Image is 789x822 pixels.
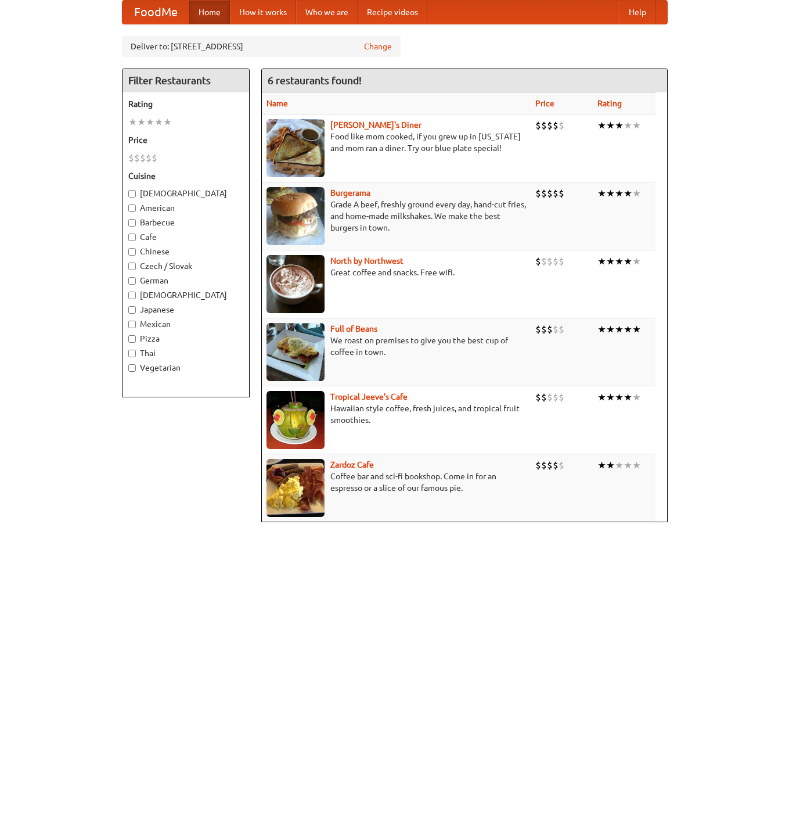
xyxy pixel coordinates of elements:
[330,392,408,401] a: Tropical Jeeve's Cafe
[559,323,564,336] li: $
[128,292,136,299] input: [DEMOGRAPHIC_DATA]
[632,459,641,472] li: ★
[128,304,243,315] label: Japanese
[535,323,541,336] li: $
[547,119,553,132] li: $
[266,187,325,245] img: burgerama.jpg
[606,255,615,268] li: ★
[632,119,641,132] li: ★
[266,459,325,517] img: zardoz.jpg
[128,362,243,374] label: Vegetarian
[128,170,243,182] h5: Cuisine
[123,1,189,24] a: FoodMe
[535,187,541,200] li: $
[154,116,163,128] li: ★
[128,188,243,199] label: [DEMOGRAPHIC_DATA]
[128,234,136,241] input: Cafe
[128,116,137,128] li: ★
[128,248,136,256] input: Chinese
[535,255,541,268] li: $
[597,391,606,404] li: ★
[553,255,559,268] li: $
[541,391,547,404] li: $
[330,120,421,130] b: [PERSON_NAME]'s Diner
[128,275,243,286] label: German
[624,119,632,132] li: ★
[559,187,564,200] li: $
[535,391,541,404] li: $
[559,391,564,404] li: $
[597,323,606,336] li: ★
[615,323,624,336] li: ★
[547,187,553,200] li: $
[134,152,140,164] li: $
[128,246,243,257] label: Chinese
[128,98,243,110] h5: Rating
[597,187,606,200] li: ★
[266,471,526,494] p: Coffee bar and sci-fi bookshop. Come in for an espresso or a slice of our famous pie.
[152,152,157,164] li: $
[266,323,325,381] img: beans.jpg
[553,119,559,132] li: $
[128,152,134,164] li: $
[330,460,374,469] a: Zardoz Cafe
[624,323,632,336] li: ★
[266,199,526,234] p: Grade A beef, freshly ground every day, hand-cut fries, and home-made milkshakes. We make the bes...
[163,116,172,128] li: ★
[128,333,243,344] label: Pizza
[619,1,655,24] a: Help
[128,321,136,328] input: Mexican
[128,335,136,343] input: Pizza
[266,131,526,154] p: Food like mom cooked, if you grew up in [US_STATE] and mom ran a diner. Try our blue plate special!
[597,459,606,472] li: ★
[266,391,325,449] img: jeeves.jpg
[128,231,243,243] label: Cafe
[128,204,136,212] input: American
[128,219,136,227] input: Barbecue
[128,190,136,198] input: [DEMOGRAPHIC_DATA]
[553,323,559,336] li: $
[535,99,554,108] a: Price
[296,1,358,24] a: Who we are
[597,255,606,268] li: ★
[330,324,377,333] a: Full of Beans
[128,289,243,301] label: [DEMOGRAPHIC_DATA]
[364,41,392,52] a: Change
[330,188,370,198] b: Burgerama
[615,187,624,200] li: ★
[624,391,632,404] li: ★
[266,267,526,278] p: Great coffee and snacks. Free wifi.
[230,1,296,24] a: How it works
[128,364,136,372] input: Vegetarian
[266,255,325,313] img: north.jpg
[128,306,136,314] input: Japanese
[547,323,553,336] li: $
[128,260,243,272] label: Czech / Slovak
[266,403,526,426] p: Hawaiian style coffee, fresh juices, and tropical fruit smoothies.
[597,119,606,132] li: ★
[597,99,622,108] a: Rating
[559,119,564,132] li: $
[541,459,547,472] li: $
[553,459,559,472] li: $
[137,116,146,128] li: ★
[122,36,401,57] div: Deliver to: [STREET_ADDRESS]
[266,119,325,177] img: sallys.jpg
[606,119,615,132] li: ★
[553,187,559,200] li: $
[330,256,403,265] b: North by Northwest
[606,391,615,404] li: ★
[358,1,427,24] a: Recipe videos
[128,263,136,270] input: Czech / Slovak
[128,134,243,146] h5: Price
[128,318,243,330] label: Mexican
[266,335,526,358] p: We roast on premises to give you the best cup of coffee in town.
[547,391,553,404] li: $
[606,459,615,472] li: ★
[547,459,553,472] li: $
[189,1,230,24] a: Home
[535,459,541,472] li: $
[146,116,154,128] li: ★
[128,347,243,359] label: Thai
